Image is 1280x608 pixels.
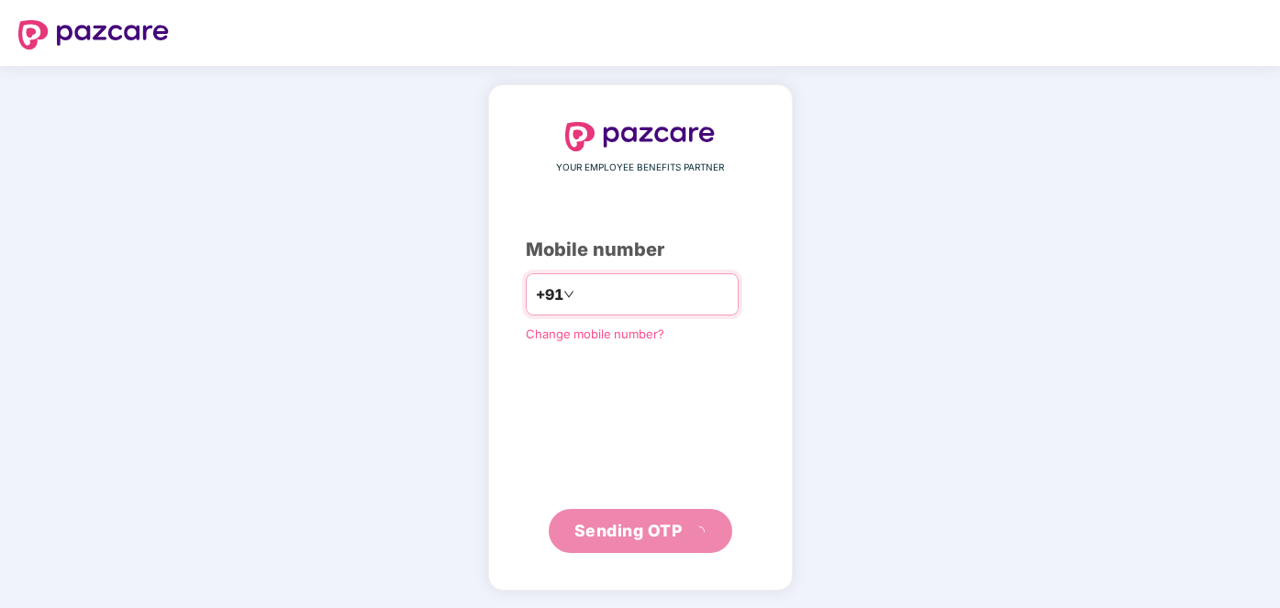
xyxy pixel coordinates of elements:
div: Mobile number [526,236,755,264]
img: logo [18,20,169,50]
a: Change mobile number? [526,326,664,341]
span: YOUR EMPLOYEE BENEFITS PARTNER [556,160,724,175]
button: Sending OTPloading [549,509,732,553]
span: down [563,289,574,300]
span: +91 [536,283,563,306]
img: logo [565,122,716,151]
